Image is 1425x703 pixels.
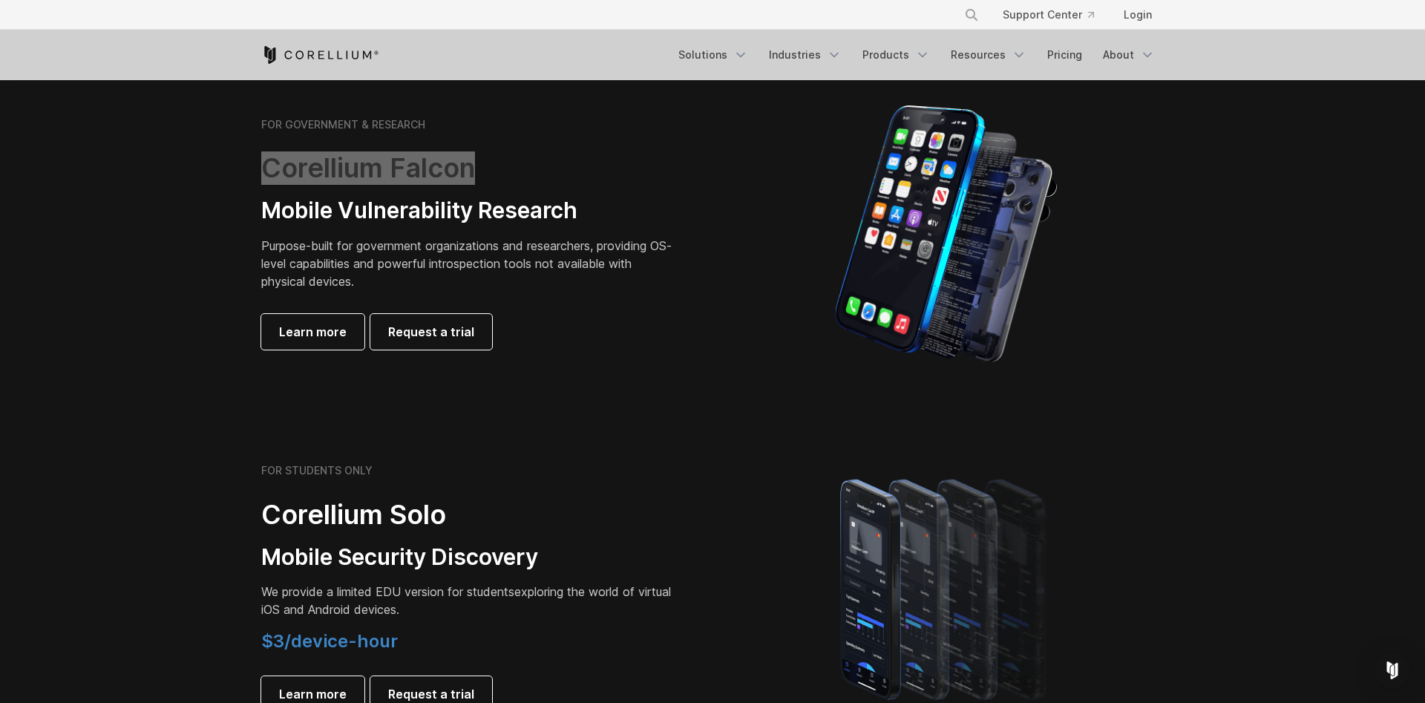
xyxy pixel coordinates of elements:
[991,1,1106,28] a: Support Center
[261,118,425,131] h6: FOR GOVERNMENT & RESEARCH
[854,42,939,68] a: Products
[261,197,677,225] h3: Mobile Vulnerability Research
[261,314,364,350] a: Learn more
[261,46,379,64] a: Corellium Home
[388,685,474,703] span: Request a trial
[261,630,398,652] span: $3/device-hour
[279,685,347,703] span: Learn more
[1375,653,1410,688] div: Open Intercom Messenger
[261,498,677,532] h2: Corellium Solo
[1038,42,1091,68] a: Pricing
[370,314,492,350] a: Request a trial
[261,584,514,599] span: We provide a limited EDU version for students
[760,42,851,68] a: Industries
[261,583,677,618] p: exploring the world of virtual iOS and Android devices.
[669,42,757,68] a: Solutions
[1094,42,1164,68] a: About
[1112,1,1164,28] a: Login
[261,464,373,477] h6: FOR STUDENTS ONLY
[946,1,1164,28] div: Navigation Menu
[958,1,985,28] button: Search
[261,151,677,185] h2: Corellium Falcon
[388,323,474,341] span: Request a trial
[279,323,347,341] span: Learn more
[261,237,677,290] p: Purpose-built for government organizations and researchers, providing OS-level capabilities and p...
[834,104,1058,364] img: iPhone model separated into the mechanics used to build the physical device.
[942,42,1035,68] a: Resources
[669,42,1164,68] div: Navigation Menu
[261,543,677,572] h3: Mobile Security Discovery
